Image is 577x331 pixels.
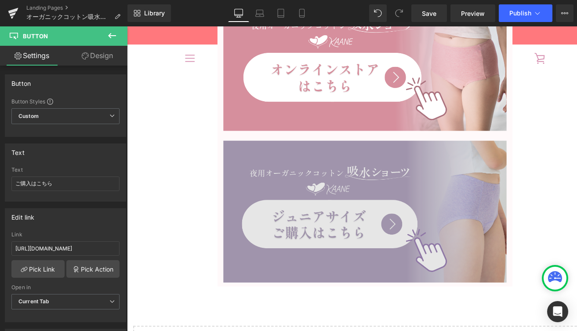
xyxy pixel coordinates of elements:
[547,301,568,322] div: Open Intercom Messenger
[11,75,31,87] div: Button
[11,284,120,291] div: Open in
[228,4,249,22] a: Desktop
[11,241,120,256] input: https://your-shop.myshopify.com
[11,144,25,156] div: Text
[11,98,120,105] div: Button Styles
[11,167,120,173] div: Text
[23,33,48,40] span: Button
[291,4,312,22] a: Mobile
[450,4,495,22] a: Preview
[249,4,270,22] a: Laptop
[499,4,552,22] button: Publish
[18,113,39,120] b: Custom
[18,298,50,305] b: Current Tab
[108,117,424,286] img: ジュニアサイズはこちら
[144,9,165,17] span: Library
[65,46,129,66] a: Design
[11,260,65,278] a: Pick Link
[11,209,35,221] div: Edit link
[390,4,408,22] button: Redo
[127,4,171,22] a: New Library
[26,4,127,11] a: Landing Pages
[66,260,120,278] a: Pick Action
[509,10,531,17] span: Publish
[270,4,291,22] a: Tablet
[26,13,111,20] span: オーガニックコットン吸水ショーツ用つけ置き洗剤 KAANE WASHING POWDER
[422,9,436,18] span: Save
[461,9,485,18] span: Preview
[369,4,387,22] button: Undo
[11,232,120,238] div: Link
[556,4,573,22] button: More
